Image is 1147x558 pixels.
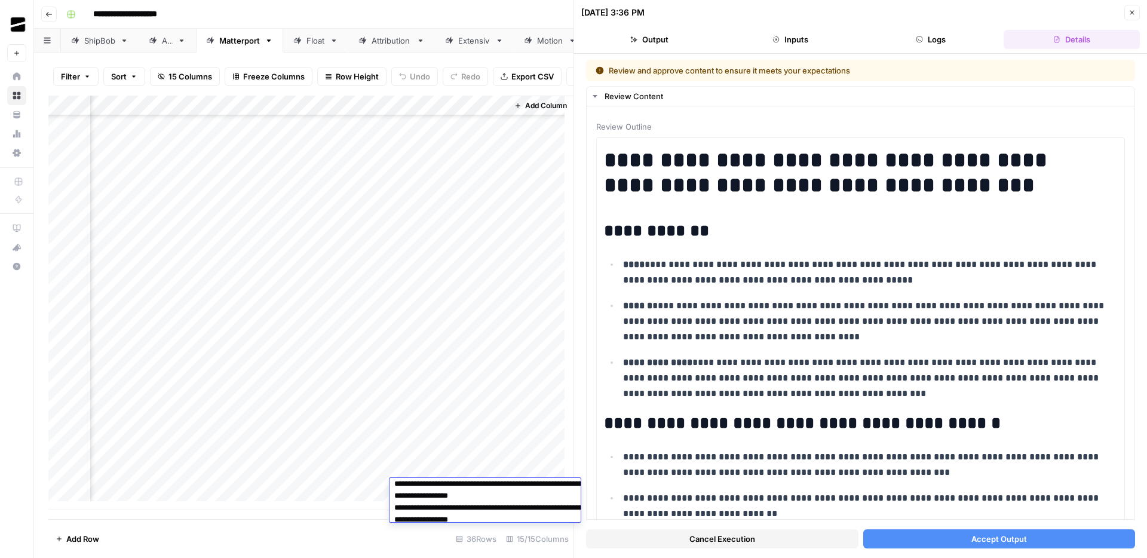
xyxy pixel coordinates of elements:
button: Filter [53,67,99,86]
button: Details [1004,30,1140,49]
div: Motion [537,35,563,47]
button: Freeze Columns [225,67,312,86]
a: Matterport [196,29,283,53]
a: Extensiv [435,29,514,53]
span: Accept Output [971,533,1027,545]
button: Accept Output [863,529,1136,548]
button: Help + Support [7,257,26,276]
div: Float [306,35,325,47]
div: Review and approve content to ensure it meets your expectations [596,65,988,76]
span: Filter [61,70,80,82]
button: Output [581,30,717,49]
button: Logs [863,30,999,49]
button: What's new? [7,238,26,257]
img: OGM Logo [7,14,29,35]
span: Undo [410,70,430,82]
a: Motion [514,29,587,53]
a: Home [7,67,26,86]
button: Add Row [48,529,106,548]
div: Matterport [219,35,260,47]
span: Row Height [336,70,379,82]
div: [DATE] 3:36 PM [581,7,645,19]
div: Attribution [372,35,412,47]
span: 15 Columns [168,70,212,82]
button: Workspace: OGM [7,10,26,39]
a: AirOps Academy [7,219,26,238]
span: Freeze Columns [243,70,305,82]
button: Review Content [587,87,1134,106]
a: Usage [7,124,26,143]
a: Your Data [7,105,26,124]
button: Cancel Execution [586,529,858,548]
button: Sort [103,67,145,86]
button: Row Height [317,67,387,86]
span: Cancel Execution [689,533,755,545]
div: What's new? [8,238,26,256]
button: Export CSV [493,67,562,86]
button: Inputs [722,30,858,49]
a: ShipBob [61,29,139,53]
div: 36 Rows [451,529,501,548]
div: Extensiv [458,35,490,47]
button: Undo [391,67,438,86]
span: Export CSV [511,70,554,82]
div: Review Content [605,90,1127,102]
a: Attribution [348,29,435,53]
a: Settings [7,143,26,163]
a: AC [139,29,196,53]
button: Redo [443,67,488,86]
button: Add Column [510,98,572,114]
a: Browse [7,86,26,105]
div: ShipBob [84,35,115,47]
span: Redo [461,70,480,82]
textarea: To enrich screen reader interactions, please activate Accessibility in Grammarly extension settings [390,476,619,552]
a: Float [283,29,348,53]
span: Add Column [525,100,567,111]
span: Add Row [66,533,99,545]
div: AC [162,35,173,47]
button: 15 Columns [150,67,220,86]
div: 15/15 Columns [501,529,573,548]
span: Sort [111,70,127,82]
span: Review Outline [596,121,1125,133]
